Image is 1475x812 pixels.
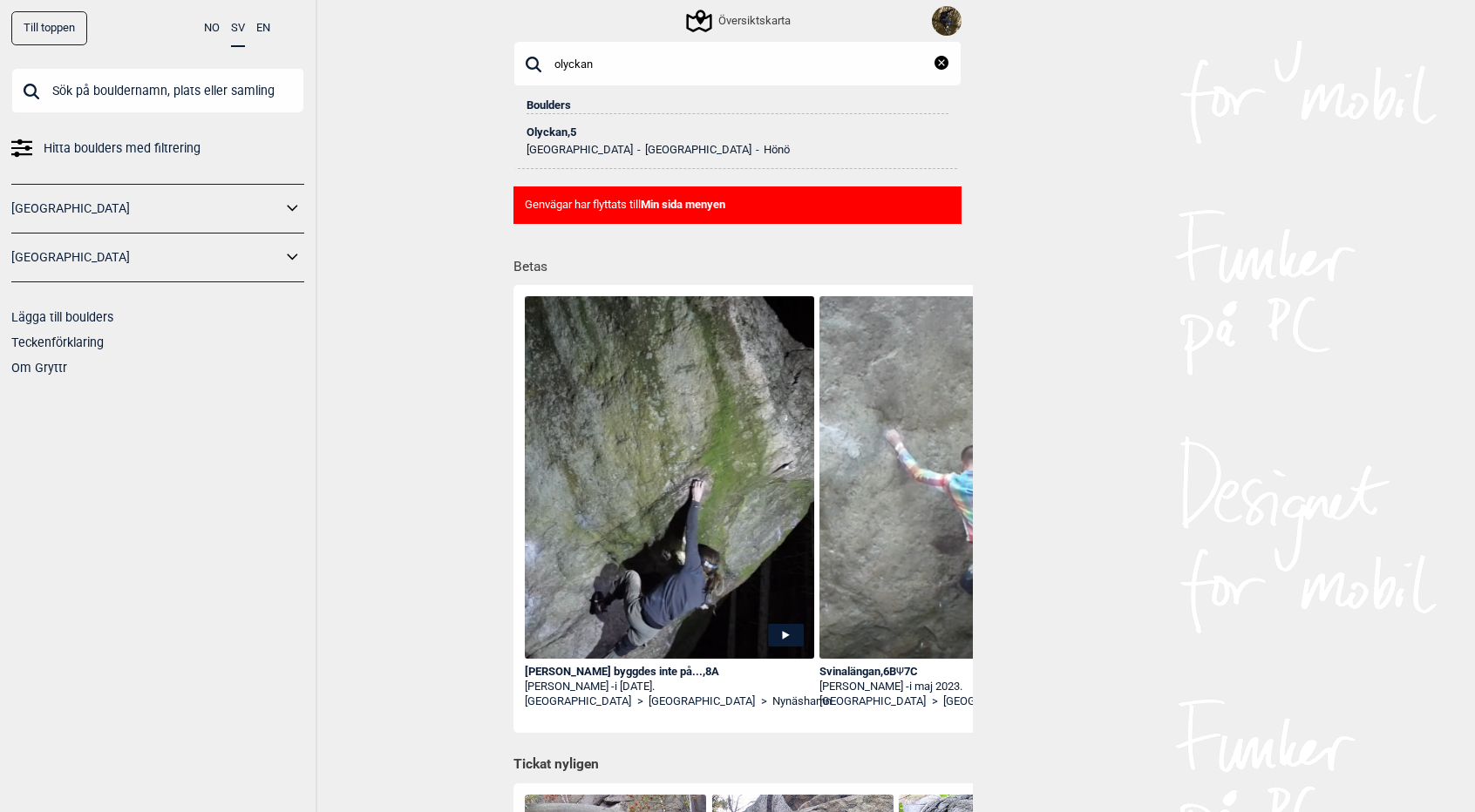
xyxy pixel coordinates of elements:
h1: Tickat nyligen [513,755,962,775]
button: EN [256,11,270,45]
div: [PERSON_NAME] - [525,680,814,694]
a: [GEOGRAPHIC_DATA] [11,196,282,221]
a: Nynäshamn [772,694,832,709]
div: Boulders [527,86,948,114]
input: Sök på bouldernamn, plats eller samling [513,41,962,86]
a: [GEOGRAPHIC_DATA] [525,694,631,709]
span: > [932,694,938,709]
b: Min sida menyen [641,198,725,211]
input: Sök på bouldernamn, plats eller samling [11,68,304,113]
span: > [761,694,767,709]
img: Bjorn pa Svinalangan [819,296,1109,685]
div: [PERSON_NAME] - [819,680,1109,694]
a: [GEOGRAPHIC_DATA] [649,694,755,709]
a: Om Gryttr [11,361,67,375]
li: Hönö [751,144,790,156]
button: SV [231,11,245,47]
span: i maj 2023. [909,680,962,693]
a: Hitta boulders med filtrering [11,136,304,161]
div: [PERSON_NAME] byggdes inte på... , 8A [525,665,814,680]
span: Ψ [896,665,904,678]
span: > [637,694,643,709]
span: i [DATE]. [615,680,655,693]
span: Hitta boulders med filtrering [44,136,201,161]
li: [GEOGRAPHIC_DATA] [527,144,633,156]
div: Till toppen [11,11,87,45]
a: [GEOGRAPHIC_DATA] [11,245,282,270]
img: William pa Sammy Dahlmman byggdes inte pa en dag [525,296,814,704]
img: Falling [932,6,962,36]
button: NO [204,11,220,45]
div: Genvägar har flyttats till [513,186,962,224]
a: Teckenförklaring [11,335,104,349]
div: Olyckan , 5 [527,126,948,139]
a: [GEOGRAPHIC_DATA] [819,694,926,709]
li: [GEOGRAPHIC_DATA] [633,144,751,156]
a: [GEOGRAPHIC_DATA] [943,694,1050,709]
div: Översiktskarta [689,10,791,31]
h1: Betas [513,247,973,277]
a: Lägga till boulders [11,310,113,324]
div: Svinalängan , 6B 7C [819,665,1109,680]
